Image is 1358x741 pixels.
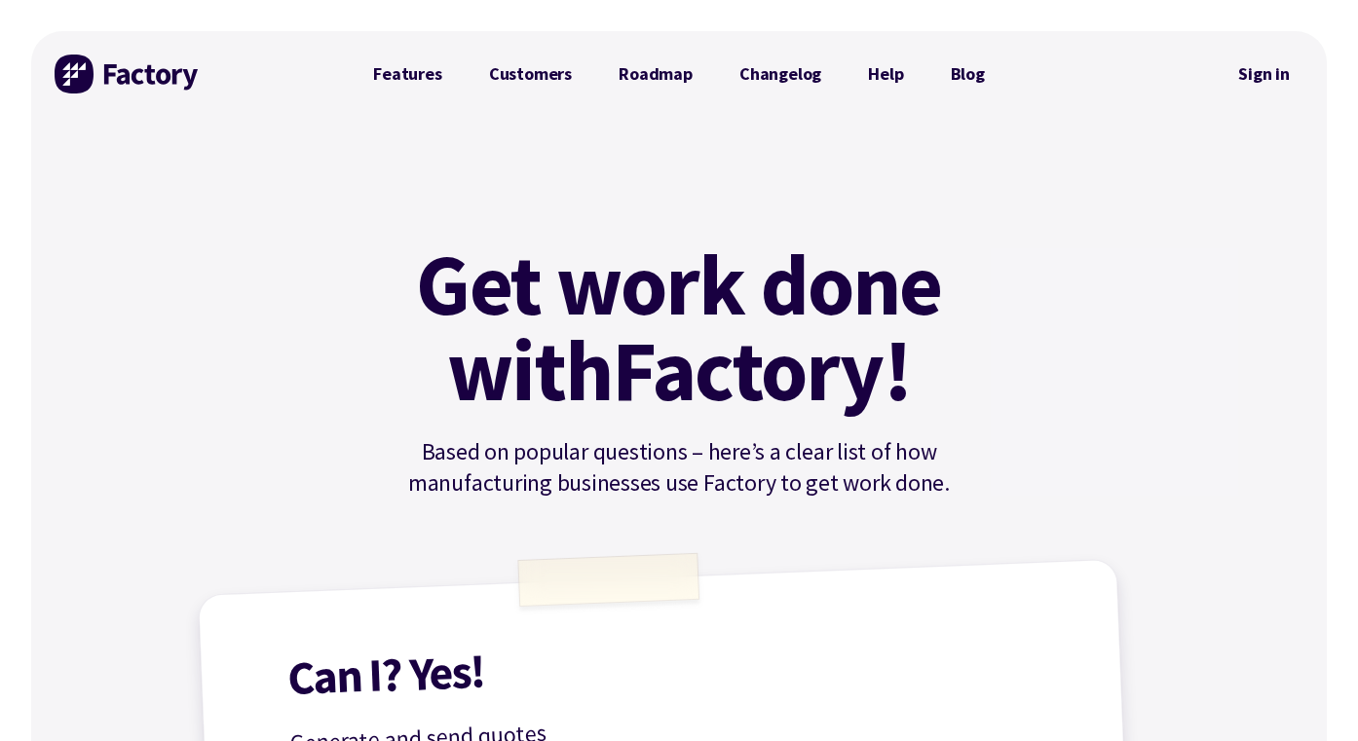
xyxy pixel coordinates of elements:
[387,241,971,413] h1: Get work done with
[350,436,1008,499] p: Based on popular questions – here’s a clear list of how manufacturing businesses use Factory to g...
[350,55,466,93] a: Features
[287,624,1066,701] h1: Can I? Yes!
[716,55,845,93] a: Changelog
[1225,52,1303,96] a: Sign in
[845,55,926,93] a: Help
[595,55,716,93] a: Roadmap
[466,55,595,93] a: Customers
[612,327,911,413] mark: Factory!
[1225,52,1303,96] nav: Secondary Navigation
[55,55,201,93] img: Factory
[350,55,1008,93] nav: Primary Navigation
[927,55,1008,93] a: Blog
